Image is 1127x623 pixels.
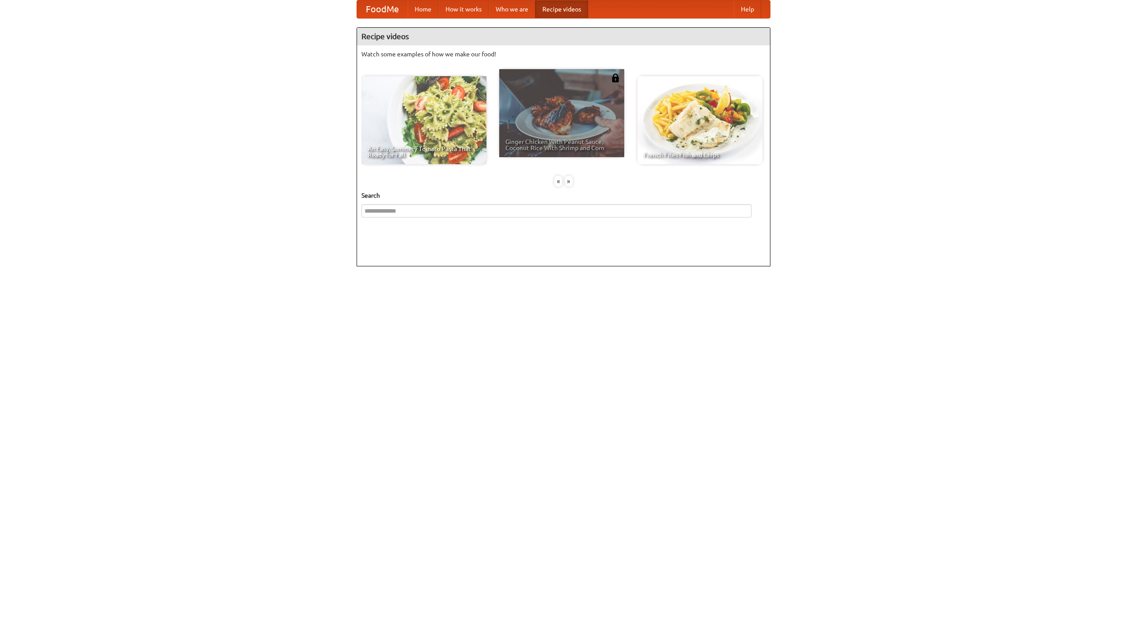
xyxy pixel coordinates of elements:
[357,0,408,18] a: FoodMe
[565,176,573,187] div: »
[611,74,620,82] img: 483408.png
[734,0,761,18] a: Help
[554,176,562,187] div: «
[361,191,766,200] h5: Search
[637,76,762,164] a: French Fries Fish and Chips
[368,146,480,158] span: An Easy, Summery Tomato Pasta That's Ready for Fall
[438,0,489,18] a: How it works
[361,76,486,164] a: An Easy, Summery Tomato Pasta That's Ready for Fall
[408,0,438,18] a: Home
[644,152,756,158] span: French Fries Fish and Chips
[361,50,766,59] p: Watch some examples of how we make our food!
[357,28,770,45] h4: Recipe videos
[489,0,535,18] a: Who we are
[535,0,588,18] a: Recipe videos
